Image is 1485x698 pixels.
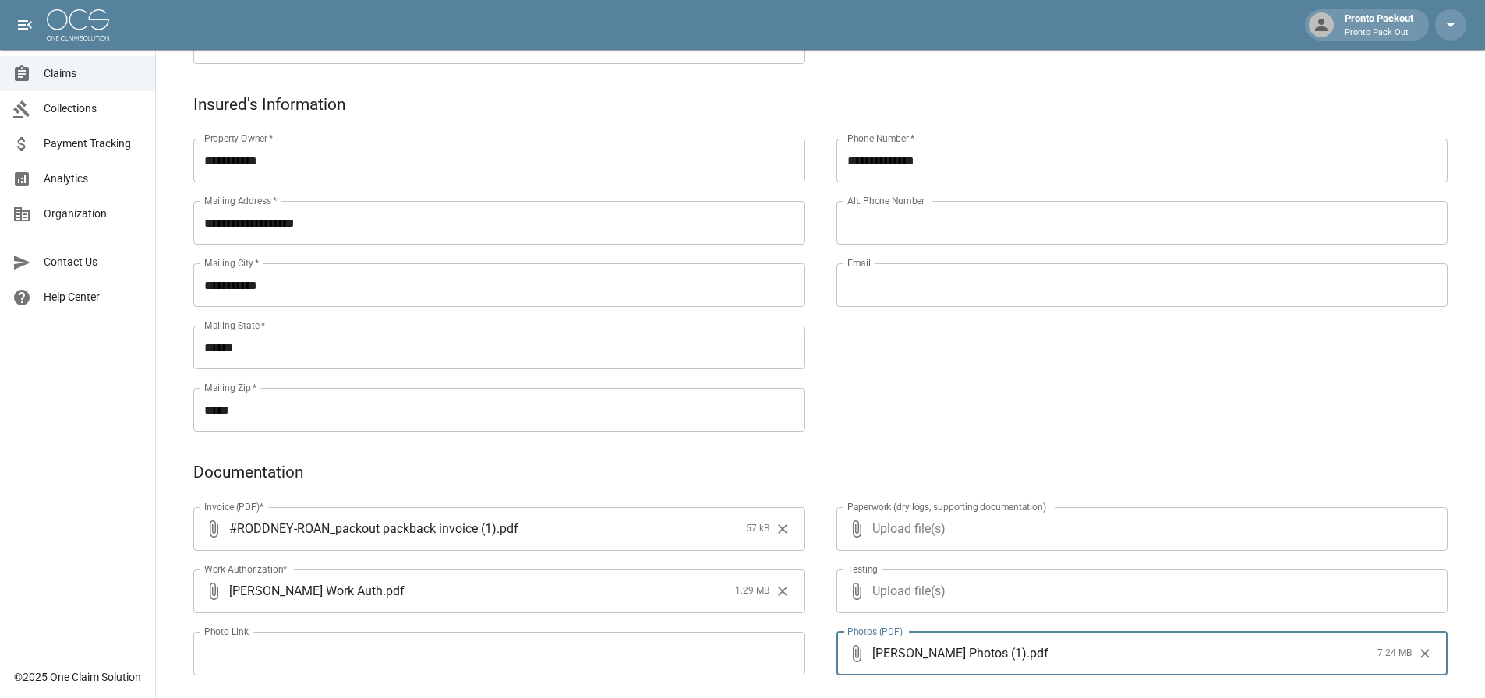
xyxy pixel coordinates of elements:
[44,206,143,222] span: Organization
[44,171,143,187] span: Analytics
[14,669,141,685] div: © 2025 One Claim Solution
[497,520,518,538] span: . pdf
[847,500,1046,513] label: Paperwork (dry logs, supporting documentation)
[847,194,925,207] label: Alt. Phone Number
[383,582,405,600] span: . pdf
[872,644,1027,662] span: [PERSON_NAME] Photos (1)
[9,9,41,41] button: open drawer
[872,569,1406,613] span: Upload file(s)
[847,132,914,145] label: Phone Number
[847,256,871,270] label: Email
[1027,644,1048,662] span: . pdf
[204,562,288,576] label: Work Authorization*
[771,517,794,541] button: Clear
[44,254,143,270] span: Contact Us
[44,289,143,305] span: Help Center
[204,381,257,394] label: Mailing Zip
[47,9,109,41] img: ocs-logo-white-transparent.png
[847,562,878,576] label: Testing
[204,132,274,145] label: Property Owner
[229,520,497,538] span: #RODDNEY-ROAN_packout packback invoice (1)
[1338,11,1420,39] div: Pronto Packout
[847,625,903,638] label: Photos (PDF)
[204,625,249,638] label: Photo Link
[229,582,383,600] span: [PERSON_NAME] Work Auth
[44,100,143,117] span: Collections
[1413,642,1437,665] button: Clear
[872,507,1406,551] span: Upload file(s)
[44,65,143,82] span: Claims
[771,580,794,603] button: Clear
[44,136,143,152] span: Payment Tracking
[1345,26,1413,40] p: Pronto Pack Out
[204,256,260,270] label: Mailing City
[1377,646,1412,661] span: 7.24 MB
[204,319,265,332] label: Mailing State
[735,583,769,599] span: 1.29 MB
[204,500,264,513] label: Invoice (PDF)*
[746,521,769,537] span: 57 kB
[204,194,277,207] label: Mailing Address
